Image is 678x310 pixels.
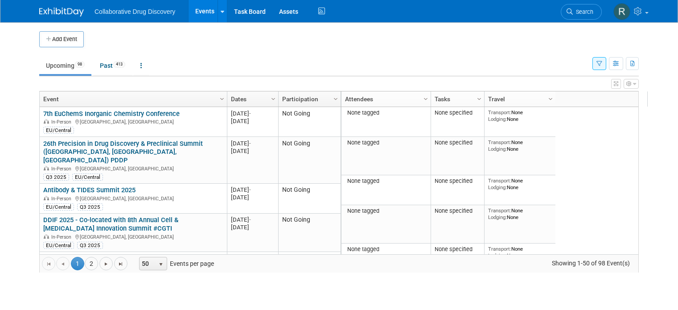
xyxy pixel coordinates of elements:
[488,246,552,259] div: None None
[547,95,554,103] span: Column Settings
[421,91,431,105] a: Column Settings
[435,139,481,146] div: None specified
[488,246,511,252] span: Transport:
[51,234,74,240] span: In-Person
[51,119,74,125] span: In-Person
[43,118,223,125] div: [GEOGRAPHIC_DATA], [GEOGRAPHIC_DATA]
[71,257,84,270] span: 1
[39,8,84,17] img: ExhibitDay
[43,242,74,249] div: EU/Central
[278,214,341,252] td: Not Going
[231,147,274,155] div: [DATE]
[113,61,125,68] span: 413
[231,110,274,117] div: [DATE]
[56,257,70,270] a: Go to the previous page
[488,178,552,190] div: None None
[59,260,66,268] span: Go to the previous page
[331,91,341,105] a: Column Settings
[488,207,552,220] div: None None
[99,257,113,270] a: Go to the next page
[231,216,274,223] div: [DATE]
[476,95,483,103] span: Column Settings
[231,223,274,231] div: [DATE]
[43,110,180,118] a: 7th EuChemS Inorganic Chemistry Conference
[488,146,507,152] span: Lodging:
[77,242,103,249] div: Q3 2025
[117,260,124,268] span: Go to the last page
[546,91,556,105] a: Column Settings
[43,194,223,202] div: [GEOGRAPHIC_DATA], [GEOGRAPHIC_DATA]
[332,95,339,103] span: Column Settings
[231,140,274,147] div: [DATE]
[44,166,49,170] img: In-Person Event
[435,91,478,107] a: Tasks
[43,203,74,211] div: EU/Central
[43,216,178,232] a: DDIF 2025 - Co-located with 8th Annual Cell & [MEDICAL_DATA] Innovation Summit #CGTI
[231,194,274,201] div: [DATE]
[269,91,279,105] a: Column Settings
[345,246,427,253] div: None tagged
[488,139,552,152] div: None None
[435,109,481,116] div: None specified
[278,107,341,137] td: Not Going
[85,257,98,270] a: 2
[435,178,481,185] div: None specified
[488,139,511,145] span: Transport:
[218,95,226,103] span: Column Settings
[573,8,593,15] span: Search
[43,140,203,165] a: 26th Precision in Drug Discovery & Preclinical Summit ([GEOGRAPHIC_DATA], [GEOGRAPHIC_DATA], [GEO...
[140,257,155,270] span: 50
[39,31,84,47] button: Add Event
[45,260,52,268] span: Go to the first page
[278,184,341,214] td: Not Going
[231,91,272,107] a: Dates
[345,139,427,146] div: None tagged
[231,186,274,194] div: [DATE]
[43,91,221,107] a: Event
[249,110,251,117] span: -
[488,116,507,122] span: Lodging:
[278,137,341,184] td: Not Going
[39,57,91,74] a: Upcoming98
[488,252,507,259] span: Lodging:
[43,233,223,240] div: [GEOGRAPHIC_DATA], [GEOGRAPHIC_DATA]
[488,91,550,107] a: Travel
[157,261,164,268] span: select
[51,166,74,172] span: In-Person
[422,95,429,103] span: Column Settings
[488,207,511,214] span: Transport:
[561,4,602,20] a: Search
[345,91,425,107] a: Attendees
[93,57,132,74] a: Past413
[43,174,69,181] div: Q3 2025
[345,109,427,116] div: None tagged
[435,207,481,215] div: None specified
[103,260,110,268] span: Go to the next page
[249,216,251,223] span: -
[44,196,49,200] img: In-Person Event
[249,186,251,193] span: -
[345,178,427,185] div: None tagged
[270,95,277,103] span: Column Settings
[43,165,223,172] div: [GEOGRAPHIC_DATA], [GEOGRAPHIC_DATA]
[95,8,175,15] span: Collaborative Drug Discovery
[44,234,49,239] img: In-Person Event
[488,184,507,190] span: Lodging:
[278,252,341,282] td: Committed
[128,257,223,270] span: Events per page
[488,214,507,220] span: Lodging:
[249,140,251,147] span: -
[282,91,335,107] a: Participation
[231,117,274,125] div: [DATE]
[488,109,511,116] span: Transport:
[77,203,103,211] div: Q3 2025
[435,246,481,253] div: None specified
[43,186,136,194] a: Antibody & TIDES Summit 2025
[114,257,127,270] a: Go to the last page
[475,91,485,105] a: Column Settings
[345,207,427,215] div: None tagged
[488,178,511,184] span: Transport:
[613,3,630,20] img: Renate Baker
[75,61,85,68] span: 98
[72,174,103,181] div: EU/Central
